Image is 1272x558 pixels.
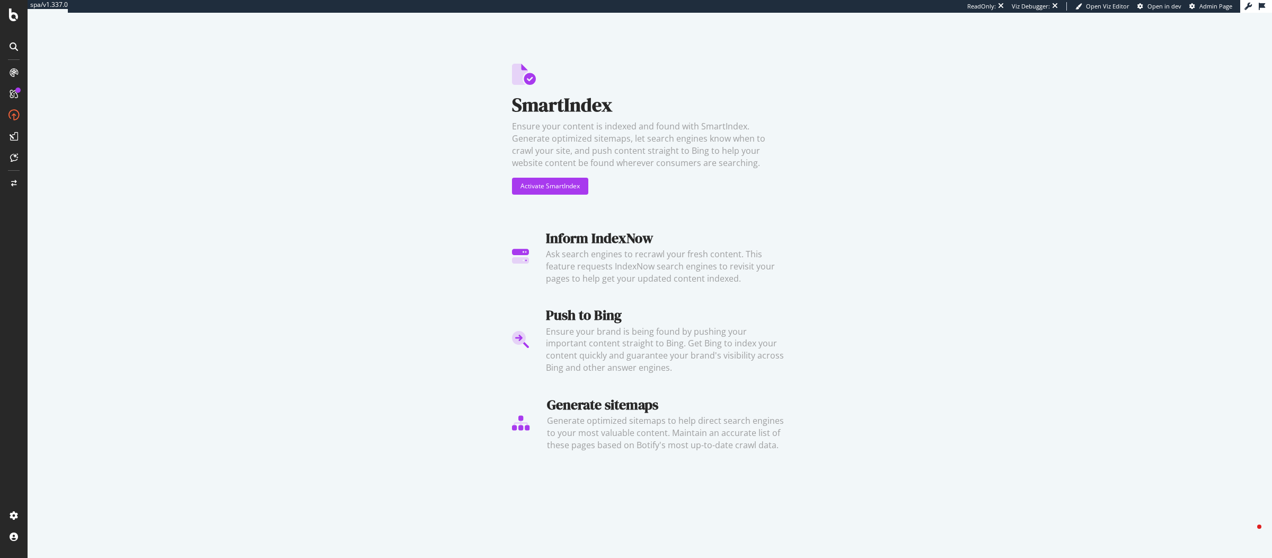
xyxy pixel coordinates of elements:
[512,229,529,285] img: Inform IndexNow
[1199,2,1232,10] span: Admin Page
[546,326,788,374] div: Ensure your brand is being found by pushing your important content straight to Bing. Get Bing to ...
[512,306,529,374] img: Push to Bing
[512,178,588,195] button: Activate SmartIndex
[520,181,580,190] div: Activate SmartIndex
[1137,2,1181,11] a: Open in dev
[1147,2,1181,10] span: Open in dev
[547,415,788,451] div: Generate optimized sitemaps to help direct search engines to your most valuable content. Maintain...
[512,395,530,451] img: Generate sitemaps
[546,229,788,248] div: Inform IndexNow
[1075,2,1129,11] a: Open Viz Editor
[512,120,788,169] div: Ensure your content is indexed and found with SmartIndex. Generate optimized sitemaps, let search...
[1012,2,1050,11] div: Viz Debugger:
[967,2,996,11] div: ReadOnly:
[512,91,788,118] div: SmartIndex
[1086,2,1129,10] span: Open Viz Editor
[547,395,788,415] div: Generate sitemaps
[1236,522,1261,547] iframe: Intercom live chat
[512,64,536,85] img: SmartIndex
[546,306,788,325] div: Push to Bing
[546,248,788,285] div: Ask search engines to recrawl your fresh content. This feature requests IndexNow search engines t...
[1189,2,1232,11] a: Admin Page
